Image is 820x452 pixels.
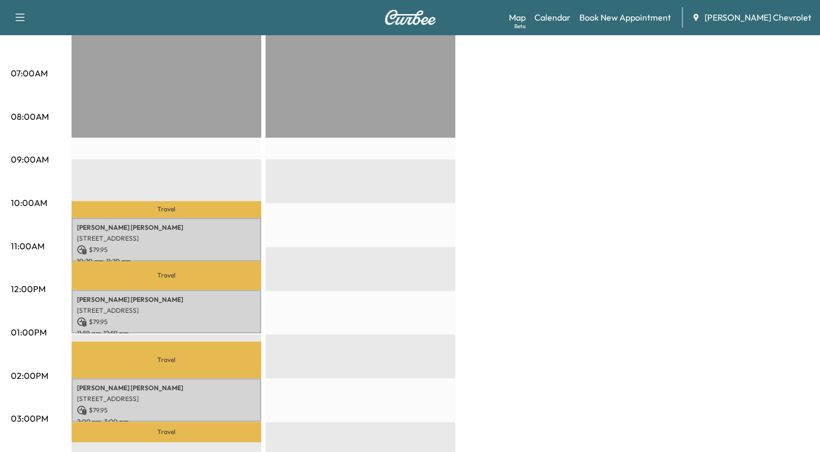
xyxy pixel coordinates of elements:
p: 03:00PM [11,412,48,425]
p: 02:00PM [11,369,48,382]
span: [PERSON_NAME] Chevrolet [705,11,811,24]
p: [STREET_ADDRESS] [77,395,256,403]
p: 2:00 pm - 3:00 pm [77,417,256,426]
div: Beta [514,22,526,30]
p: Travel [72,261,261,289]
p: $ 79.95 [77,405,256,415]
p: 08:00AM [11,110,49,123]
a: Calendar [534,11,571,24]
p: 10:20 am - 11:20 am [77,257,256,266]
img: Curbee Logo [384,10,436,25]
p: [STREET_ADDRESS] [77,234,256,243]
p: 10:00AM [11,196,47,209]
p: Travel [72,341,261,378]
p: [PERSON_NAME] [PERSON_NAME] [77,384,256,392]
p: 11:59 am - 12:59 pm [77,329,256,338]
p: 09:00AM [11,153,49,166]
p: 11:00AM [11,240,44,253]
p: 07:00AM [11,67,48,80]
p: Travel [72,201,261,218]
p: [PERSON_NAME] [PERSON_NAME] [77,223,256,232]
p: [PERSON_NAME] [PERSON_NAME] [77,295,256,304]
a: MapBeta [509,11,526,24]
p: 12:00PM [11,282,46,295]
p: Travel [72,422,261,442]
p: $ 79.95 [77,245,256,255]
p: $ 79.95 [77,317,256,327]
p: [STREET_ADDRESS] [77,306,256,315]
a: Book New Appointment [579,11,671,24]
p: 01:00PM [11,326,47,339]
